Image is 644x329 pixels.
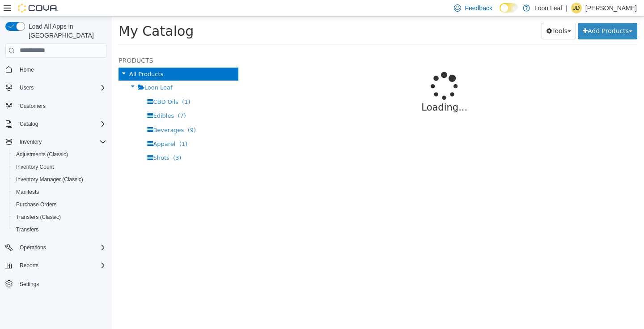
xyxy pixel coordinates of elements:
[9,148,110,161] button: Adjustments (Classic)
[16,64,38,75] a: Home
[16,242,50,253] button: Operations
[16,214,61,221] span: Transfers (Classic)
[41,110,72,117] span: Beverages
[2,63,110,76] button: Home
[585,3,637,13] p: [PERSON_NAME]
[20,84,34,91] span: Users
[9,223,110,236] button: Transfers
[61,138,69,145] span: (3)
[9,186,110,198] button: Manifests
[2,136,110,148] button: Inventory
[16,188,39,196] span: Manifests
[13,199,60,210] a: Purchase Orders
[16,226,38,233] span: Transfers
[2,259,110,272] button: Reports
[573,3,580,13] span: JD
[2,99,110,112] button: Customers
[9,161,110,173] button: Inventory Count
[16,260,106,271] span: Reports
[20,281,39,288] span: Settings
[2,118,110,130] button: Catalog
[41,124,64,131] span: Apparel
[465,4,492,13] span: Feedback
[7,38,127,49] h5: Products
[5,60,106,314] nav: Complex example
[16,260,42,271] button: Reports
[9,173,110,186] button: Inventory Manager (Classic)
[16,137,106,147] span: Inventory
[41,96,62,103] span: Edibles
[466,6,525,23] button: Add Products
[20,262,38,269] span: Reports
[16,119,106,129] span: Catalog
[20,244,46,251] span: Operations
[16,176,83,183] span: Inventory Manager (Classic)
[13,149,72,160] a: Adjustments (Classic)
[76,110,84,117] span: (9)
[16,64,106,75] span: Home
[534,3,562,13] p: Loon Leaf
[2,241,110,254] button: Operations
[17,54,51,61] span: All Products
[16,278,106,289] span: Settings
[20,138,42,145] span: Inventory
[16,201,57,208] span: Purchase Orders
[13,149,106,160] span: Adjustments (Classic)
[167,84,499,98] p: Loading...
[566,3,568,13] p: |
[500,3,518,13] input: Dark Mode
[13,187,42,197] a: Manifests
[16,137,45,147] button: Inventory
[13,224,106,235] span: Transfers
[9,211,110,223] button: Transfers (Classic)
[16,101,49,111] a: Customers
[571,3,582,13] div: Joelle Dalencar
[7,7,82,22] span: My Catalog
[16,82,106,93] span: Users
[16,163,54,171] span: Inventory Count
[9,198,110,211] button: Purchase Orders
[13,162,106,172] span: Inventory Count
[13,224,42,235] a: Transfers
[25,22,106,40] span: Load All Apps in [GEOGRAPHIC_DATA]
[2,277,110,290] button: Settings
[68,124,76,131] span: (1)
[13,174,106,185] span: Inventory Manager (Classic)
[16,82,37,93] button: Users
[16,279,42,290] a: Settings
[41,138,57,145] span: Shots
[41,82,66,89] span: CBD Oils
[20,120,38,128] span: Catalog
[13,199,106,210] span: Purchase Orders
[13,174,87,185] a: Inventory Manager (Classic)
[13,187,106,197] span: Manifests
[66,96,74,103] span: (7)
[18,4,58,13] img: Cova
[20,103,46,110] span: Customers
[16,100,106,111] span: Customers
[20,66,34,73] span: Home
[13,162,58,172] a: Inventory Count
[13,212,64,222] a: Transfers (Classic)
[16,242,106,253] span: Operations
[2,81,110,94] button: Users
[16,119,42,129] button: Catalog
[70,82,78,89] span: (1)
[430,6,464,23] button: Tools
[33,68,61,74] span: Loon Leaf
[13,212,106,222] span: Transfers (Classic)
[16,151,68,158] span: Adjustments (Classic)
